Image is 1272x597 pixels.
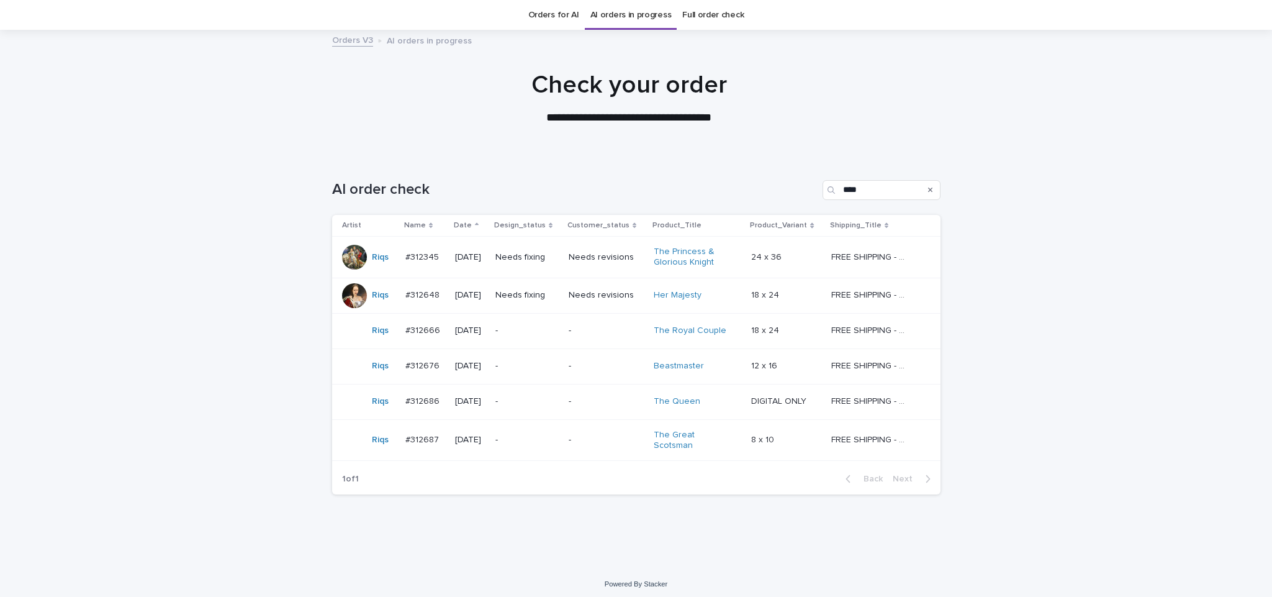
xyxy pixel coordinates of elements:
p: FREE SHIPPING - preview in 1-2 business days, after your approval delivery will take 5-10 b.d. [831,250,911,263]
p: FREE SHIPPING - preview in 1-2 business days, after your approval delivery will take 5-10 b.d. [831,432,911,445]
a: Her Majesty [654,290,701,301]
a: Orders for AI [528,1,579,30]
p: Artist [342,219,361,232]
a: The Great Scotsman [654,430,731,451]
a: Riqs [372,396,389,407]
p: Date [454,219,472,232]
a: Riqs [372,290,389,301]
button: Back [836,473,888,485]
p: [DATE] [455,326,485,336]
p: 24 x 36 [751,250,784,263]
p: #312345 [405,250,441,263]
a: Full order check [682,1,744,30]
p: - [569,361,644,371]
p: AI orders in progress [387,33,472,47]
p: FREE SHIPPING - preview in 1-2 business days, after your approval delivery will take 5-10 b.d. [831,288,911,301]
button: Next [888,473,940,485]
p: - [495,326,559,336]
tr: Riqs #312686#312686 [DATE]--The Queen DIGITAL ONLYDIGITAL ONLY FREE SHIPPING - preview in 1-2 bus... [332,384,940,419]
p: Name [404,219,426,232]
p: - [569,435,644,445]
a: Riqs [372,252,389,263]
p: DIGITAL ONLY [751,394,809,407]
p: Product_Variant [750,219,807,232]
p: - [495,396,559,407]
p: FREE SHIPPING - preview in 1-2 business days, after your approval delivery will take 5-10 b.d. [831,323,911,336]
p: Needs revisions [569,252,644,263]
p: 12 x 16 [751,358,780,371]
tr: Riqs #312345#312345 [DATE]Needs fixingNeeds revisionsThe Princess & Glorious Knight 24 x 3624 x 3... [332,237,940,278]
p: - [569,326,644,336]
p: #312686 [405,394,442,407]
a: The Royal Couple [654,326,726,336]
tr: Riqs #312648#312648 [DATE]Needs fixingNeeds revisionsHer Majesty 18 x 2418 x 24 FREE SHIPPING - p... [332,278,940,313]
span: Back [856,475,883,483]
a: The Queen [654,396,700,407]
a: The Princess & Glorious Knight [654,247,731,268]
h1: Check your order [325,70,933,100]
p: [DATE] [455,290,485,301]
p: - [495,435,559,445]
a: Powered By Stacker [605,580,667,588]
p: 1 of 1 [332,464,369,494]
a: Riqs [372,326,389,336]
a: AI orders in progress [590,1,672,30]
p: [DATE] [455,361,485,371]
a: Beastmaster [654,361,704,371]
p: 18 x 24 [751,288,782,301]
tr: Riqs #312687#312687 [DATE]--The Great Scotsman 8 x 108 x 10 FREE SHIPPING - preview in 1-2 busine... [332,419,940,461]
p: - [569,396,644,407]
p: FREE SHIPPING - preview in 1-2 business days, after your approval delivery will take 5-10 b.d. [831,358,911,371]
p: 18 x 24 [751,323,782,336]
tr: Riqs #312676#312676 [DATE]--Beastmaster 12 x 1612 x 16 FREE SHIPPING - preview in 1-2 business da... [332,349,940,384]
p: #312666 [405,323,443,336]
p: Needs fixing [495,252,559,263]
p: #312648 [405,288,442,301]
p: Product_Title [652,219,701,232]
p: Shipping_Title [830,219,882,232]
p: Needs fixing [495,290,559,301]
a: Riqs [372,361,389,371]
p: FREE SHIPPING - preview in 1-2 business days, after your approval delivery will take 5-10 b.d. [831,394,911,407]
p: [DATE] [455,396,485,407]
p: Needs revisions [569,290,644,301]
span: Next [893,475,920,483]
a: Orders V3 [332,32,373,47]
p: 8 x 10 [751,432,777,445]
p: [DATE] [455,252,485,263]
p: Customer_status [567,219,629,232]
input: Search [823,180,940,200]
tr: Riqs #312666#312666 [DATE]--The Royal Couple 18 x 2418 x 24 FREE SHIPPING - preview in 1-2 busine... [332,313,940,349]
p: #312687 [405,432,441,445]
p: Design_status [494,219,546,232]
a: Riqs [372,435,389,445]
p: [DATE] [455,435,485,445]
h1: AI order check [332,181,818,199]
p: #312676 [405,358,442,371]
p: - [495,361,559,371]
